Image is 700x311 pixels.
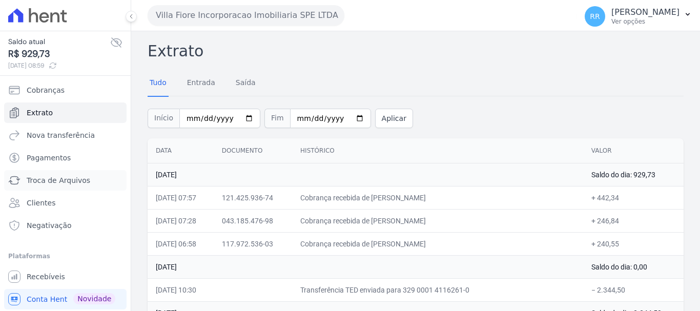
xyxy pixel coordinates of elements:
td: Cobrança recebida de [PERSON_NAME] [292,186,583,209]
td: [DATE] [148,255,583,278]
th: Histórico [292,138,583,163]
span: RR [590,13,600,20]
span: Saldo atual [8,36,110,47]
th: Valor [583,138,684,163]
td: [DATE] 06:58 [148,232,214,255]
td: [DATE] [148,163,583,186]
span: [DATE] 08:59 [8,61,110,70]
a: Pagamentos [4,148,127,168]
p: Ver opções [611,17,680,26]
span: Início [148,109,179,128]
span: Conta Hent [27,294,67,304]
a: Troca de Arquivos [4,170,127,191]
td: + 246,84 [583,209,684,232]
span: Cobranças [27,85,65,95]
div: Plataformas [8,250,122,262]
span: Extrato [27,108,53,118]
span: R$ 929,73 [8,47,110,61]
a: Cobranças [4,80,127,100]
span: Negativação [27,220,72,231]
a: Tudo [148,70,169,97]
td: + 240,55 [583,232,684,255]
a: Saída [234,70,258,97]
button: RR [PERSON_NAME] Ver opções [577,2,700,31]
a: Recebíveis [4,266,127,287]
span: Nova transferência [27,130,95,140]
a: Nova transferência [4,125,127,146]
td: + 442,34 [583,186,684,209]
td: Saldo do dia: 929,73 [583,163,684,186]
p: [PERSON_NAME] [611,7,680,17]
span: Fim [264,109,290,128]
td: Cobrança recebida de [PERSON_NAME] [292,209,583,232]
th: Data [148,138,214,163]
span: Recebíveis [27,272,65,282]
a: Conta Hent Novidade [4,289,127,309]
a: Entrada [185,70,217,97]
td: − 2.344,50 [583,278,684,301]
td: [DATE] 07:28 [148,209,214,232]
td: Cobrança recebida de [PERSON_NAME] [292,232,583,255]
td: 117.972.536-03 [214,232,292,255]
span: Clientes [27,198,55,208]
td: 121.425.936-74 [214,186,292,209]
span: Troca de Arquivos [27,175,90,185]
td: 043.185.476-98 [214,209,292,232]
a: Extrato [4,102,127,123]
td: Saldo do dia: 0,00 [583,255,684,278]
a: Negativação [4,215,127,236]
button: Villa Fiore Incorporacao Imobiliaria SPE LTDA [148,5,344,26]
th: Documento [214,138,292,163]
span: Novidade [73,293,115,304]
button: Aplicar [375,109,413,128]
td: [DATE] 10:30 [148,278,214,301]
span: Pagamentos [27,153,71,163]
td: [DATE] 07:57 [148,186,214,209]
td: Transferência TED enviada para 329 0001 4116261-0 [292,278,583,301]
a: Clientes [4,193,127,213]
h2: Extrato [148,39,684,63]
